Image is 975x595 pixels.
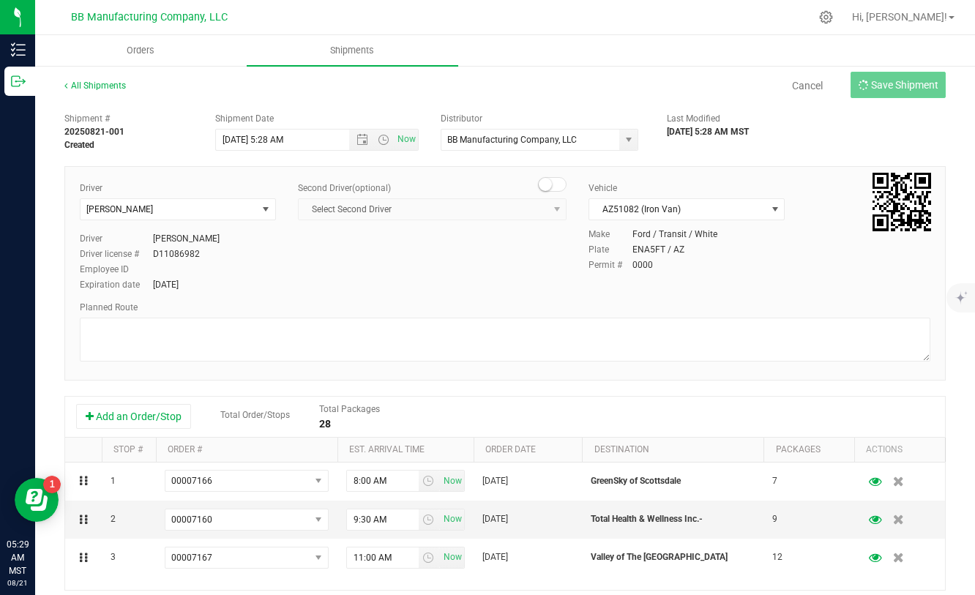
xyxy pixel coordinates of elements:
span: 00007166 [171,476,212,486]
span: 00007160 [171,514,212,525]
span: [DATE] [482,512,508,526]
span: Set Current date [440,471,465,492]
label: Distributor [441,112,482,125]
span: Save Shipment [871,79,938,91]
span: select [619,130,638,150]
div: Ford / Transit / White [632,228,717,241]
p: Valley of The [GEOGRAPHIC_DATA] [591,550,755,564]
p: 08/21 [7,577,29,588]
span: [DATE] [482,550,508,564]
p: GreenSky of Scottsdale [591,474,755,488]
a: Stop # [113,444,143,454]
label: Second Driver [298,182,391,195]
label: Driver [80,182,102,195]
span: select [440,509,464,530]
span: Orders [107,44,174,57]
inline-svg: Outbound [11,74,26,89]
img: Scan me! [873,173,931,231]
span: Set Current date [440,509,465,530]
span: select [257,199,275,220]
span: select [766,199,784,220]
a: Order date [485,444,536,454]
strong: 28 [319,418,331,430]
span: Planned Route [80,302,138,313]
label: Last Modified [667,112,720,125]
a: Destination [594,444,649,454]
span: [DATE] [482,474,508,488]
label: Expiration date [80,278,153,291]
a: Est. arrival time [349,444,425,454]
span: Shipments [310,44,394,57]
span: select [440,547,464,568]
span: Set Current date [440,547,465,568]
div: D11086982 [153,247,200,261]
iframe: Resource center [15,478,59,522]
a: Order # [168,444,202,454]
p: 05:29 AM MST [7,538,29,577]
label: Permit # [589,258,632,272]
button: Save Shipment [851,72,946,98]
th: Actions [854,438,945,463]
a: Packages [776,444,821,454]
span: AZ51082 (Iron Van) [589,199,766,220]
label: Make [589,228,632,241]
label: Shipment Date [215,112,274,125]
span: select [310,471,328,491]
span: select [310,547,328,568]
span: (optional) [352,183,391,193]
div: ENA5FT / AZ [632,243,684,256]
div: [PERSON_NAME] [153,232,220,245]
strong: [DATE] 5:28 AM MST [667,127,749,137]
span: select [440,471,464,491]
span: 7 [772,474,777,488]
span: 9 [772,512,777,526]
div: 0000 [632,258,653,272]
span: select [419,509,440,530]
a: All Shipments [64,81,126,91]
div: Manage settings [817,10,835,24]
span: Total Packages [319,404,380,414]
span: BB Manufacturing Company, LLC [71,11,228,23]
a: Orders [35,35,247,66]
span: Open the date view [350,134,375,146]
label: Plate [589,243,632,256]
p: Total Health & Wellness Inc.- [591,512,755,526]
span: Total Order/Stops [220,410,290,420]
a: Shipments [247,35,458,66]
strong: Created [64,140,94,150]
label: Employee ID [80,263,153,276]
span: 3 [111,550,116,564]
inline-svg: Inventory [11,42,26,57]
label: Driver license # [80,247,153,261]
strong: 20250821-001 [64,127,124,137]
input: Select [441,130,614,150]
span: 1 [111,474,116,488]
span: 00007167 [171,553,212,563]
span: 12 [772,550,782,564]
iframe: Resource center unread badge [43,476,61,493]
label: Driver [80,232,153,245]
span: select [419,471,440,491]
span: Set Current date [395,129,419,150]
span: select [419,547,440,568]
span: Shipment # [64,112,193,125]
qrcode: 20250821-001 [873,173,931,231]
button: Add an Order/Stop [76,404,191,429]
span: [PERSON_NAME] [86,204,153,214]
label: Vehicle [589,182,617,195]
span: 2 [111,512,116,526]
span: Open the time view [371,134,396,146]
div: [DATE] [153,278,179,291]
a: Cancel [792,78,823,93]
span: select [310,509,328,530]
span: Hi, [PERSON_NAME]! [852,11,947,23]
